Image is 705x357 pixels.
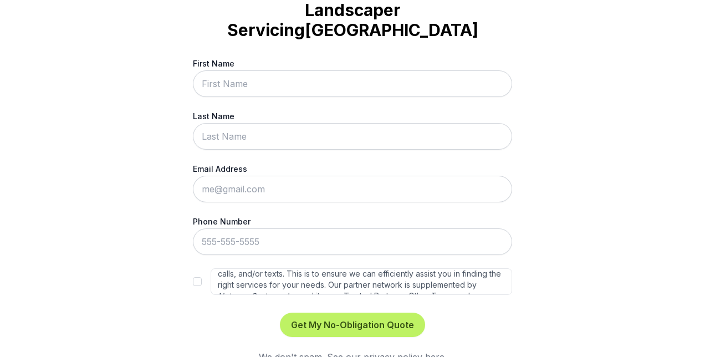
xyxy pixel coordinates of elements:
[280,313,425,337] button: Get My No-Obligation Quote
[193,70,512,97] input: First Name
[193,228,512,255] input: 555-555-5555
[193,123,512,150] input: Last Name
[218,291,300,300] em: Networx Systems, Inc.
[193,110,512,122] label: Last Name
[193,58,512,69] label: First Name
[193,176,512,202] input: me@gmail.com
[211,268,512,295] label: By submitting this form, at the number you've given, by live, automated, pre-recorded, or artific...
[344,291,405,300] a: Trusted Partners
[193,163,512,175] label: Email Address
[193,216,512,227] label: Phone Number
